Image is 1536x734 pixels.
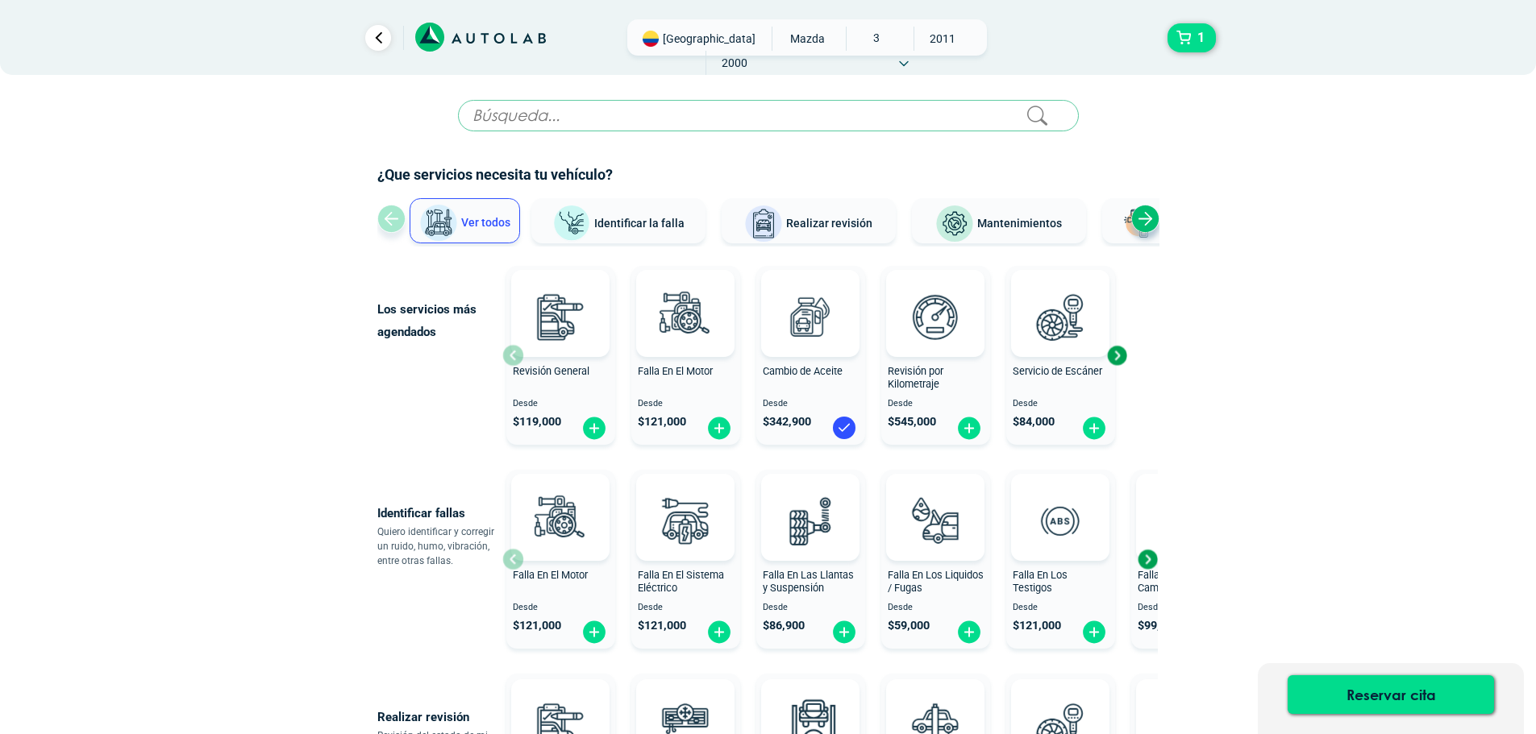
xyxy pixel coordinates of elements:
[1193,24,1209,52] span: 1
[506,266,615,445] button: Revisión General Desde $119,000
[779,27,836,51] span: MAZDA
[461,216,510,229] span: Ver todos
[881,470,990,649] button: Falla En Los Liquidos / Fugas Desde $59,000
[756,266,865,445] button: Cambio de Aceite Desde $342,900
[888,415,936,429] span: $ 545,000
[1138,569,1223,595] span: Falla En La Caja de Cambio
[525,485,596,556] img: diagnostic_engine-v3.svg
[1081,416,1107,441] img: fi_plus-circle2.svg
[763,415,811,429] span: $ 342,900
[1013,619,1061,632] span: $ 121,000
[763,619,805,632] span: $ 86,900
[410,198,520,243] button: Ver todos
[831,620,857,645] img: fi_plus-circle2.svg
[643,31,659,47] img: Flag of COLOMBIA
[1131,470,1240,649] button: Falla En La Caja de Cambio Desde $99,000
[458,100,1079,131] input: Búsqueda...
[935,205,974,243] img: Mantenimientos
[1006,470,1115,649] button: Falla En Los Testigos Desde $121,000
[513,415,561,429] span: $ 119,000
[513,365,589,377] span: Revisión General
[763,365,843,377] span: Cambio de Aceite
[638,603,734,613] span: Desde
[506,470,615,649] button: Falla En El Motor Desde $121,000
[900,281,971,352] img: revision_por_kilometraje-v3.svg
[1081,620,1107,645] img: fi_plus-circle2.svg
[1288,675,1494,714] button: Reservar cita
[377,164,1159,185] h2: ¿Que servicios necesita tu vehículo?
[638,365,713,377] span: Falla En El Motor
[365,25,391,51] a: Ir al paso anterior
[763,399,859,409] span: Desde
[763,603,859,613] span: Desde
[756,470,865,649] button: Falla En Las Llantas y Suspensión Desde $86,900
[1025,281,1096,352] img: escaner-v3.svg
[638,415,686,429] span: $ 121,000
[1105,343,1129,367] div: Next slide
[1135,547,1159,571] div: Next slide
[888,569,984,595] span: Falla En Los Liquidos / Fugas
[1119,205,1158,243] img: Latonería y Pintura
[786,682,835,731] img: AD0BCuuxAAAAAElFTkSuQmCC
[419,204,458,243] img: Ver todos
[552,205,591,243] img: Identificar la falla
[1150,485,1221,556] img: diagnostic_caja-de-cambios-v3.svg
[377,706,502,728] p: Realizar revisión
[706,620,732,645] img: fi_plus-circle2.svg
[847,27,904,49] span: 3
[536,273,585,321] img: AD0BCuuxAAAAAElFTkSuQmCC
[911,682,959,731] img: AD0BCuuxAAAAAElFTkSuQmCC
[956,620,982,645] img: fi_plus-circle2.svg
[1013,603,1109,613] span: Desde
[1138,603,1234,613] span: Desde
[661,273,710,321] img: AD0BCuuxAAAAAElFTkSuQmCC
[977,217,1062,230] span: Mantenimientos
[1131,205,1159,233] div: Next slide
[513,399,609,409] span: Desde
[581,620,607,645] img: fi_plus-circle2.svg
[706,51,764,75] span: 2000
[900,485,971,556] img: diagnostic_gota-de-sangre-v3.svg
[581,416,607,441] img: fi_plus-circle2.svg
[912,198,1086,243] button: Mantenimientos
[786,217,872,230] span: Realizar revisión
[513,569,588,581] span: Falla En El Motor
[911,477,959,525] img: AD0BCuuxAAAAAElFTkSuQmCC
[911,273,959,321] img: AD0BCuuxAAAAAElFTkSuQmCC
[744,205,783,243] img: Realizar revisión
[786,273,835,321] img: AD0BCuuxAAAAAElFTkSuQmCC
[831,415,857,441] img: blue-check.svg
[536,682,585,731] img: AD0BCuuxAAAAAElFTkSuQmCC
[1168,23,1216,52] button: 1
[1036,682,1084,731] img: AD0BCuuxAAAAAElFTkSuQmCC
[513,603,609,613] span: Desde
[661,477,710,525] img: AD0BCuuxAAAAAElFTkSuQmCC
[650,281,721,352] img: diagnostic_engine-v3.svg
[1036,477,1084,525] img: AD0BCuuxAAAAAElFTkSuQmCC
[1006,266,1115,445] button: Servicio de Escáner Desde $84,000
[531,198,706,243] button: Identificar la falla
[377,502,502,525] p: Identificar fallas
[1013,365,1102,377] span: Servicio de Escáner
[1013,415,1055,429] span: $ 84,000
[888,603,984,613] span: Desde
[663,31,756,47] span: [GEOGRAPHIC_DATA]
[631,266,740,445] button: Falla En El Motor Desde $121,000
[650,485,721,556] img: diagnostic_bombilla-v3.svg
[1025,485,1096,556] img: diagnostic_diagnostic_abs-v3.svg
[525,281,596,352] img: revision_general-v3.svg
[956,416,982,441] img: fi_plus-circle2.svg
[763,569,854,595] span: Falla En Las Llantas y Suspensión
[638,619,686,632] span: $ 121,000
[1036,273,1084,321] img: AD0BCuuxAAAAAElFTkSuQmCC
[775,485,846,556] img: diagnostic_suspension-v3.svg
[1138,619,1180,632] span: $ 99,000
[513,619,561,632] span: $ 121,000
[661,682,710,731] img: AD0BCuuxAAAAAElFTkSuQmCC
[775,281,846,352] img: cambio_de_aceite-v3.svg
[377,298,502,343] p: Los servicios más agendados
[888,619,930,632] span: $ 59,000
[914,27,972,51] span: 2011
[536,477,585,525] img: AD0BCuuxAAAAAElFTkSuQmCC
[594,216,685,229] span: Identificar la falla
